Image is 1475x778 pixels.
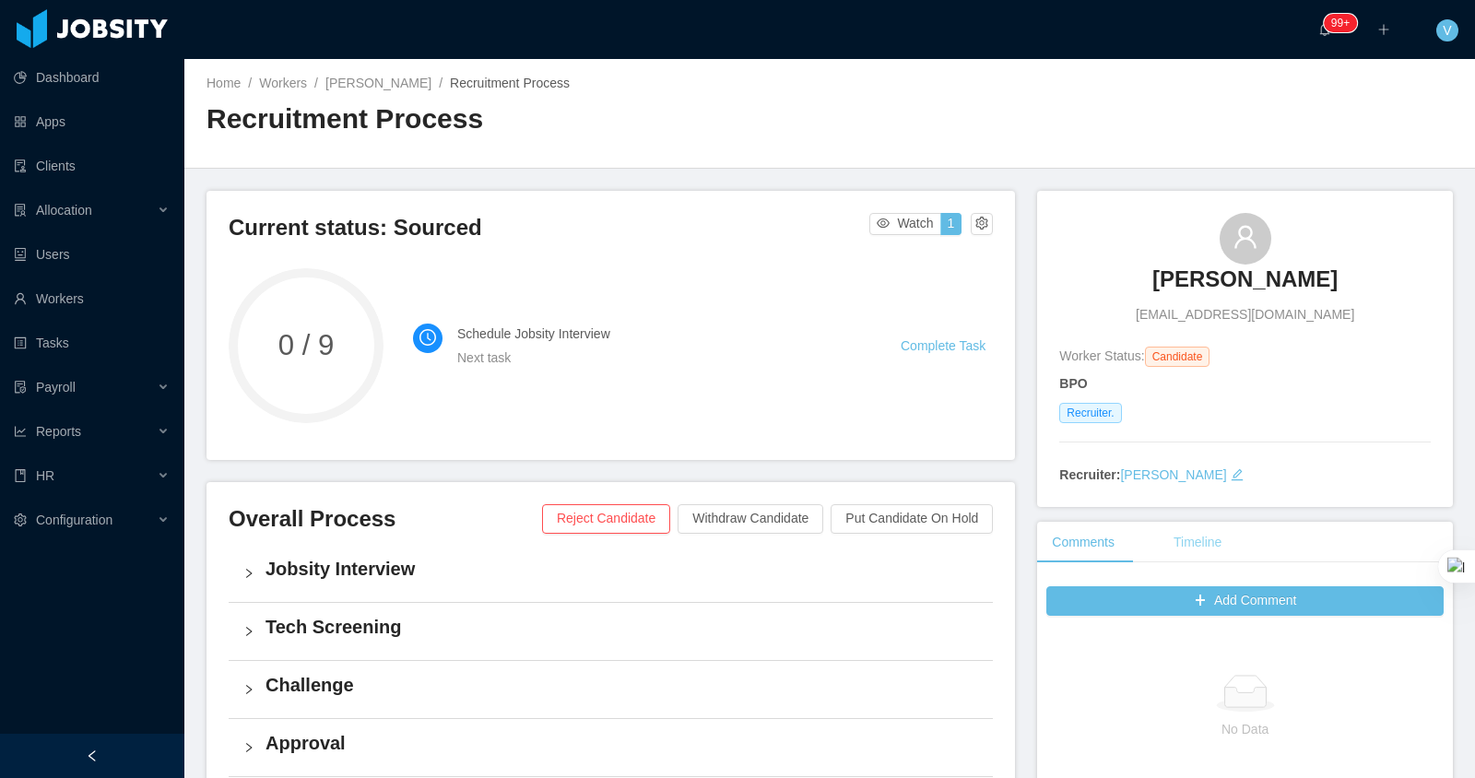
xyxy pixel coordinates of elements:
i: icon: file-protect [14,381,27,394]
button: icon: setting [971,213,993,235]
span: Recruiter. [1059,403,1121,423]
strong: Recruiter: [1059,467,1120,482]
span: 0 / 9 [229,331,383,360]
h4: Tech Screening [265,614,978,640]
div: icon: rightTech Screening [229,603,993,660]
strong: BPO [1059,376,1087,391]
i: icon: right [243,684,254,695]
button: Put Candidate On Hold [831,504,993,534]
button: icon: eyeWatch [869,213,940,235]
h4: Schedule Jobsity Interview [457,324,856,344]
button: 1 [940,213,962,235]
span: / [439,76,442,90]
i: icon: right [243,742,254,753]
div: icon: rightJobsity Interview [229,545,993,602]
i: icon: bell [1318,23,1331,36]
a: icon: appstoreApps [14,103,170,140]
i: icon: line-chart [14,425,27,438]
a: icon: pie-chartDashboard [14,59,170,96]
h4: Challenge [265,672,978,698]
i: icon: right [243,626,254,637]
i: icon: book [14,469,27,482]
span: Allocation [36,203,92,218]
span: V [1443,19,1451,41]
a: Home [206,76,241,90]
span: Worker Status: [1059,348,1144,363]
a: [PERSON_NAME] [1120,467,1226,482]
div: Timeline [1159,522,1236,563]
i: icon: edit [1231,468,1244,481]
i: icon: solution [14,204,27,217]
span: / [314,76,318,90]
i: icon: right [243,568,254,579]
i: icon: setting [14,513,27,526]
a: icon: profileTasks [14,324,170,361]
span: Candidate [1145,347,1210,367]
i: icon: user [1233,224,1258,250]
a: Complete Task [901,338,985,353]
div: icon: rightApproval [229,719,993,776]
h2: Recruitment Process [206,100,830,138]
h3: Current status: Sourced [229,213,869,242]
h4: Jobsity Interview [265,556,978,582]
div: Next task [457,348,856,368]
span: Payroll [36,380,76,395]
h3: [PERSON_NAME] [1152,265,1338,294]
i: icon: clock-circle [419,329,436,346]
i: icon: plus [1377,23,1390,36]
a: [PERSON_NAME] [325,76,431,90]
div: Comments [1037,522,1129,563]
button: icon: plusAdd Comment [1046,586,1444,616]
a: icon: robotUsers [14,236,170,273]
sup: 899 [1324,14,1357,32]
h3: Overall Process [229,504,542,534]
a: icon: auditClients [14,147,170,184]
button: Reject Candidate [542,504,670,534]
p: No Data [1061,719,1429,739]
span: Recruitment Process [450,76,570,90]
span: Configuration [36,513,112,527]
a: Workers [259,76,307,90]
span: Reports [36,424,81,439]
span: / [248,76,252,90]
a: icon: userWorkers [14,280,170,317]
button: Withdraw Candidate [678,504,823,534]
span: HR [36,468,54,483]
span: [EMAIL_ADDRESS][DOMAIN_NAME] [1136,305,1354,324]
a: [PERSON_NAME] [1152,265,1338,305]
div: icon: rightChallenge [229,661,993,718]
h4: Approval [265,730,978,756]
